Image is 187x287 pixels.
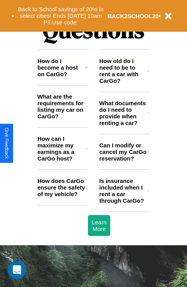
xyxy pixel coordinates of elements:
button: Learn More [88,215,110,236]
h3: How old do I need to be to rent a car with CarGo? [99,58,148,84]
h3: Is insurance included when I rent a car through CarGo? [99,178,148,204]
h3: How does CarGo ensure the safety of my vehicle? [37,178,86,197]
b: BACK2SCHOOL20 [108,13,159,19]
iframe: Intercom live chat [8,261,26,279]
button: Back to School savings of 20% in select cities! Ends [DATE] 10am PT.Use code: [14,4,108,28]
h3: How can I maximize my earnings as a CarGo host? [37,135,86,162]
h3: What are the requirements for listing my car on CarGo? [37,93,86,120]
div: Give Feedback [4,128,9,159]
h3: How do I become a host on CarGo? [37,58,85,77]
h3: Can I modify or cancel my CarGo reservation? [99,142,147,162]
h3: What documents do I need to provide when renting a car? [99,100,148,126]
